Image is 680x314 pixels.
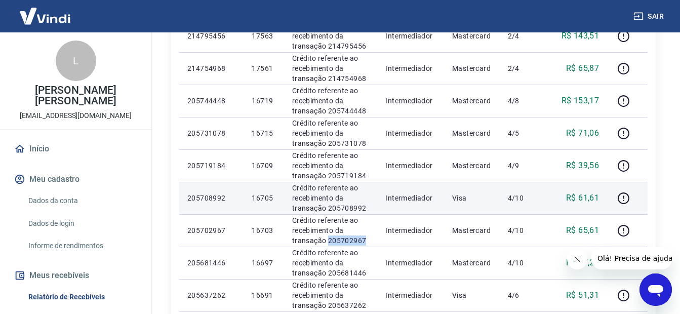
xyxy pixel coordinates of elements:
a: Dados de login [24,213,139,234]
p: R$ 51,31 [566,289,599,301]
p: 205708992 [187,193,235,203]
p: R$ 143,51 [562,30,599,42]
p: Visa [452,193,492,203]
p: 16715 [252,128,275,138]
a: Informe de rendimentos [24,235,139,256]
p: Intermediador [385,128,436,138]
p: Intermediador [385,161,436,171]
p: Mastercard [452,161,492,171]
p: 205702967 [187,225,235,235]
p: R$ 97,26 [566,257,599,269]
p: R$ 39,56 [566,160,599,172]
iframe: Botão para abrir a janela de mensagens [639,273,672,306]
p: Crédito referente ao recebimento da transação 214754968 [292,53,370,84]
p: R$ 153,17 [562,95,599,107]
p: 16703 [252,225,275,235]
p: 16705 [252,193,275,203]
p: R$ 65,87 [566,62,599,74]
p: 205637262 [187,290,235,300]
p: [EMAIL_ADDRESS][DOMAIN_NAME] [20,110,132,121]
p: Intermediador [385,193,436,203]
p: R$ 61,61 [566,192,599,204]
p: 214795456 [187,31,235,41]
p: 4/9 [508,161,538,171]
button: Sair [631,7,668,26]
p: Intermediador [385,96,436,106]
p: Mastercard [452,96,492,106]
p: 16691 [252,290,275,300]
p: 4/8 [508,96,538,106]
p: Crédito referente ao recebimento da transação 205681446 [292,248,370,278]
p: 16709 [252,161,275,171]
p: Intermediador [385,63,436,73]
p: Crédito referente ao recebimento da transação 205744448 [292,86,370,116]
a: Dados da conta [24,190,139,211]
p: 4/10 [508,225,538,235]
iframe: Mensagem da empresa [591,247,672,269]
p: 17561 [252,63,275,73]
p: Mastercard [452,31,492,41]
p: Mastercard [452,63,492,73]
p: R$ 71,06 [566,127,599,139]
p: 17563 [252,31,275,41]
p: 205744448 [187,96,235,106]
p: 4/6 [508,290,538,300]
p: Crédito referente ao recebimento da transação 205637262 [292,280,370,310]
p: 205731078 [187,128,235,138]
p: 2/4 [508,63,538,73]
button: Meus recebíveis [12,264,139,287]
p: 214754968 [187,63,235,73]
iframe: Fechar mensagem [567,249,587,269]
p: 4/10 [508,193,538,203]
p: Intermediador [385,225,436,235]
div: L [56,41,96,81]
p: Visa [452,290,492,300]
p: Crédito referente ao recebimento da transação 205719184 [292,150,370,181]
p: 2/4 [508,31,538,41]
p: [PERSON_NAME] [PERSON_NAME] [8,85,143,106]
p: Intermediador [385,290,436,300]
p: Crédito referente ao recebimento da transação 205731078 [292,118,370,148]
p: 16697 [252,258,275,268]
p: R$ 65,61 [566,224,599,237]
p: Mastercard [452,128,492,138]
button: Meu cadastro [12,168,139,190]
span: Olá! Precisa de ajuda? [6,7,85,15]
p: 4/5 [508,128,538,138]
p: 205681446 [187,258,235,268]
p: Mastercard [452,225,492,235]
p: 205719184 [187,161,235,171]
p: Intermediador [385,31,436,41]
p: Crédito referente ao recebimento da transação 214795456 [292,21,370,51]
p: Crédito referente ao recebimento da transação 205702967 [292,215,370,246]
p: Mastercard [452,258,492,268]
a: Início [12,138,139,160]
p: 4/10 [508,258,538,268]
img: Vindi [12,1,78,31]
p: Intermediador [385,258,436,268]
a: Relatório de Recebíveis [24,287,139,307]
p: Crédito referente ao recebimento da transação 205708992 [292,183,370,213]
p: 16719 [252,96,275,106]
